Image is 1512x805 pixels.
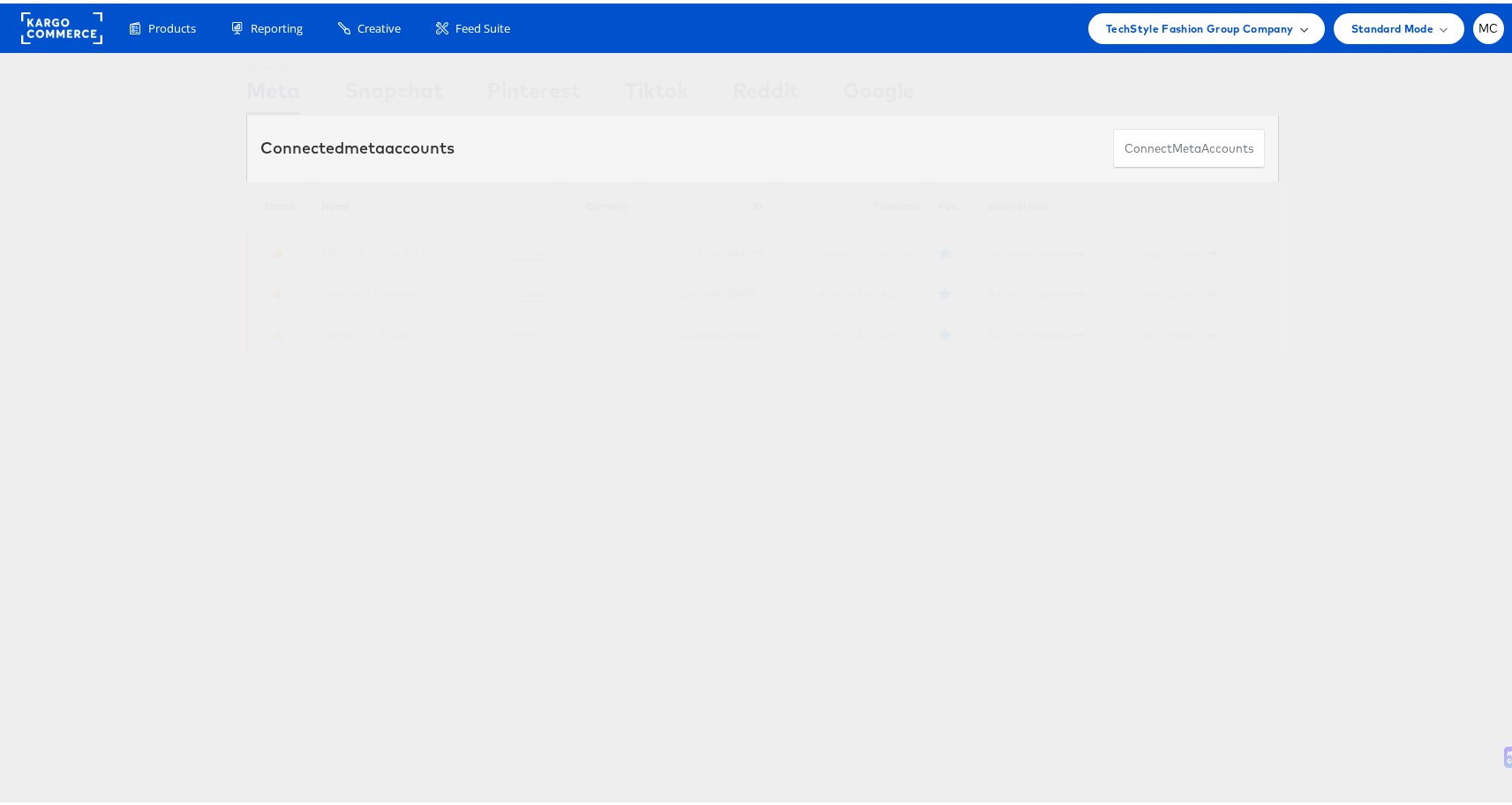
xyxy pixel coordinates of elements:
[321,324,409,337] a: FabMen_US_Kargo
[246,71,300,111] div: Meta
[625,71,688,111] div: Tiktok
[1478,19,1499,31] span: MC
[251,17,303,34] span: Reporting
[1106,16,1294,34] span: TechStyle Fashion Group Company
[988,325,1084,338] a: Business Manager
[455,17,510,34] span: Feed Suite
[733,71,799,111] div: Reddit
[344,71,443,111] div: Snapchat
[260,133,455,156] div: Connected accounts
[639,311,773,352] td: 2018839018546535
[148,17,196,34] span: Products
[843,71,914,111] div: Google
[321,283,414,297] a: Fabletics_US_Kargo
[312,178,559,229] th: Name
[639,229,773,270] td: 1260019478408379
[508,324,549,339] a: (rename)
[639,270,773,312] td: 1248016452888951
[773,311,929,352] td: America/Los_Angeles
[1113,125,1265,165] button: ConnectmetaAccounts
[357,17,401,34] span: Creative
[344,134,385,154] span: meta
[559,178,639,229] th: Currency
[1135,283,1216,297] a: Graph Explorer
[988,283,1084,297] a: Business Manager
[559,229,639,270] td: USD
[1351,16,1433,34] span: Standard Mode
[246,50,300,71] div: Showing
[773,178,929,229] th: Timezone
[559,270,639,312] td: USD
[487,71,581,111] div: Pinterest
[773,270,929,312] td: America/Los_Angeles
[639,178,773,229] th: ID
[1172,137,1201,154] span: meta
[247,178,312,229] th: Status
[559,311,639,352] td: USD
[1135,325,1216,338] a: Graph Explorer
[508,283,549,298] a: (rename)
[1135,243,1216,256] a: Graph Explorer
[988,243,1084,256] a: Business Manager
[321,242,451,255] a: Fabletics_Scrubs_US_Kargo
[773,229,929,270] td: America/Los_Angeles
[508,242,549,257] a: (rename)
